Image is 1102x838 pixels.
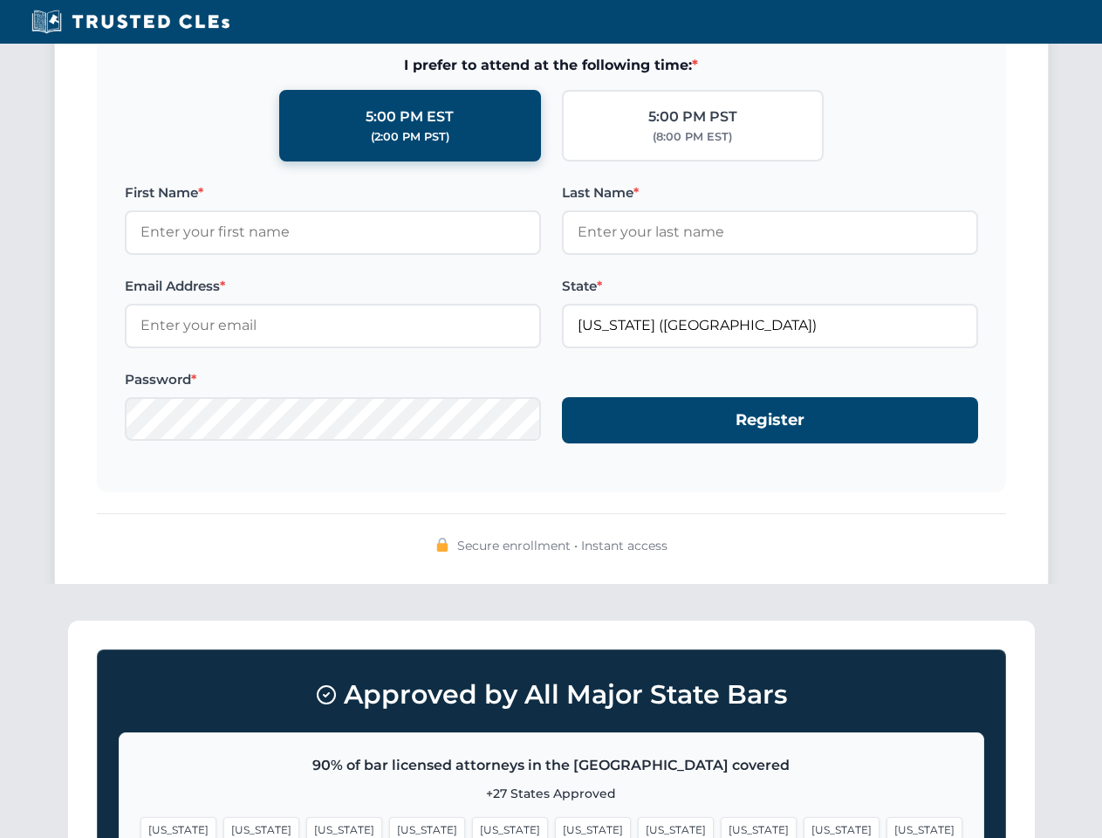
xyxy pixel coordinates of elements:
[562,304,978,347] input: Florida (FL)
[125,276,541,297] label: Email Address
[125,210,541,254] input: Enter your first name
[648,106,737,128] div: 5:00 PM PST
[125,182,541,203] label: First Name
[366,106,454,128] div: 5:00 PM EST
[435,538,449,552] img: 🔒
[119,671,984,718] h3: Approved by All Major State Bars
[653,128,732,146] div: (8:00 PM EST)
[125,369,541,390] label: Password
[140,784,962,803] p: +27 States Approved
[457,536,667,555] span: Secure enrollment • Instant access
[125,54,978,77] span: I prefer to attend at the following time:
[562,276,978,297] label: State
[371,128,449,146] div: (2:00 PM PST)
[125,304,541,347] input: Enter your email
[140,754,962,777] p: 90% of bar licensed attorneys in the [GEOGRAPHIC_DATA] covered
[562,182,978,203] label: Last Name
[562,210,978,254] input: Enter your last name
[26,9,235,35] img: Trusted CLEs
[562,397,978,443] button: Register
